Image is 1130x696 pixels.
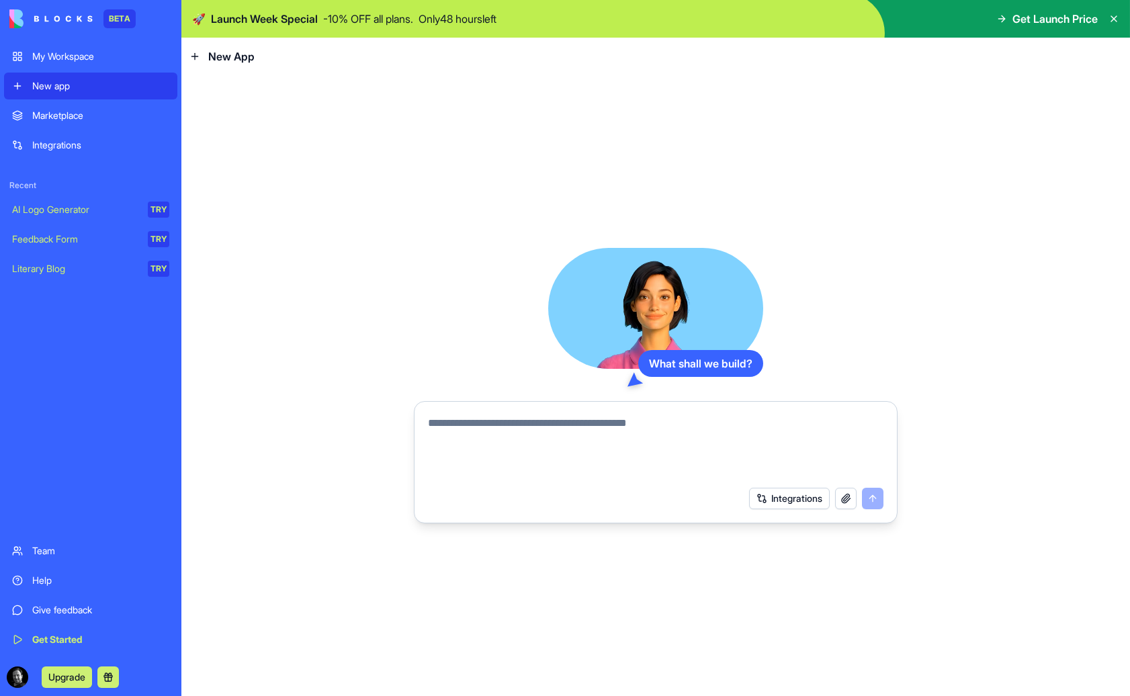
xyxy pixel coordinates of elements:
[208,48,255,64] span: New App
[4,567,177,594] a: Help
[4,537,177,564] a: Team
[12,232,138,246] div: Feedback Form
[9,9,136,28] a: BETA
[32,633,169,646] div: Get Started
[4,226,177,253] a: Feedback FormTRY
[4,180,177,191] span: Recent
[148,231,169,247] div: TRY
[4,255,177,282] a: Literary BlogTRY
[4,102,177,129] a: Marketplace
[32,50,169,63] div: My Workspace
[4,43,177,70] a: My Workspace
[32,603,169,617] div: Give feedback
[749,488,830,509] button: Integrations
[12,262,138,275] div: Literary Blog
[323,11,413,27] p: - 10 % OFF all plans.
[7,666,28,688] img: ACg8ocKYyV83JywiZ2fecvGw5sk5jAanmd7bPCXOtMDIYlZldPltz7dj=s96-c
[4,597,177,623] a: Give feedback
[32,544,169,558] div: Team
[148,202,169,218] div: TRY
[638,350,763,377] div: What shall we build?
[42,666,92,688] button: Upgrade
[32,138,169,152] div: Integrations
[4,132,177,159] a: Integrations
[9,9,93,28] img: logo
[148,261,169,277] div: TRY
[32,574,169,587] div: Help
[32,109,169,122] div: Marketplace
[32,79,169,93] div: New app
[4,626,177,653] a: Get Started
[4,73,177,99] a: New app
[211,11,318,27] span: Launch Week Special
[12,203,138,216] div: AI Logo Generator
[1012,11,1098,27] span: Get Launch Price
[192,11,206,27] span: 🚀
[42,670,92,683] a: Upgrade
[419,11,496,27] p: Only 48 hours left
[103,9,136,28] div: BETA
[4,196,177,223] a: AI Logo GeneratorTRY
